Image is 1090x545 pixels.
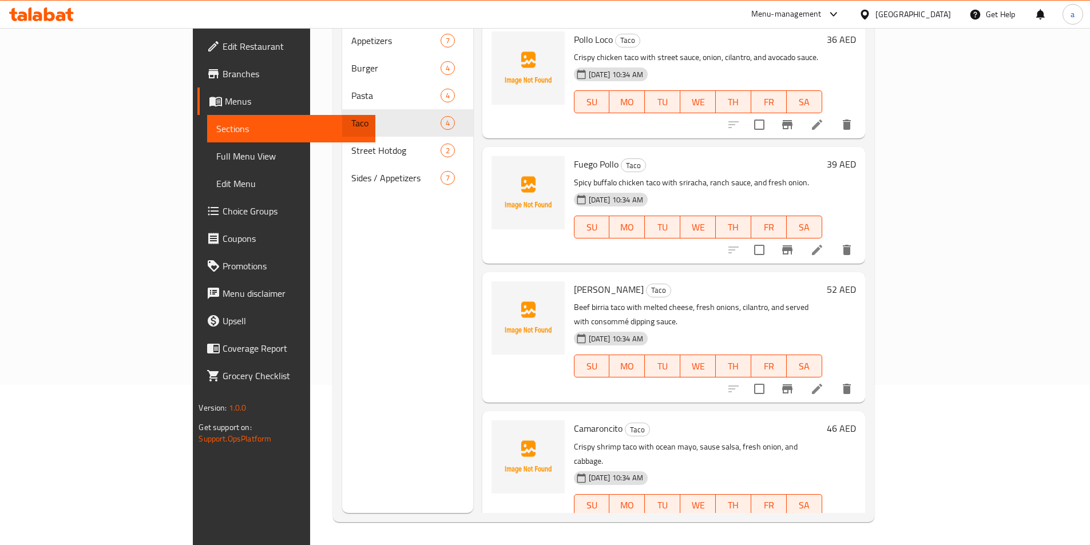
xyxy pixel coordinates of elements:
[584,472,648,483] span: [DATE] 10:34 AM
[787,355,822,377] button: SA
[756,219,782,236] span: FR
[342,27,473,54] div: Appetizers7
[621,158,646,172] div: Taco
[207,142,375,170] a: Full Menu View
[223,287,366,300] span: Menu disclaimer
[787,494,822,517] button: SA
[351,171,440,185] span: Sides / Appetizers
[609,355,645,377] button: MO
[645,216,680,238] button: TU
[833,111,861,138] button: delete
[680,494,716,517] button: WE
[649,497,676,514] span: TU
[492,281,565,355] img: Don Birria
[441,171,455,185] div: items
[720,219,747,236] span: TH
[680,216,716,238] button: WE
[609,216,645,238] button: MO
[351,61,440,75] span: Burger
[685,94,711,110] span: WE
[574,494,610,517] button: SU
[216,122,366,136] span: Sections
[342,54,473,82] div: Burger4
[747,113,771,137] span: Select to update
[751,355,787,377] button: FR
[751,7,822,21] div: Menu-management
[342,137,473,164] div: Street Hotdog2
[774,375,801,403] button: Branch-specific-item
[579,94,605,110] span: SU
[351,34,440,47] span: Appetizers
[199,431,271,446] a: Support.OpsPlatform
[223,341,366,355] span: Coverage Report
[441,90,454,101] span: 4
[441,63,454,74] span: 4
[216,149,366,163] span: Full Menu View
[787,216,822,238] button: SA
[492,156,565,229] img: Fuego Pollo
[584,194,648,205] span: [DATE] 10:34 AM
[685,497,711,514] span: WE
[441,118,454,129] span: 4
[197,225,375,252] a: Coupons
[574,420,623,437] span: Camaroncito
[614,358,640,375] span: MO
[827,31,856,47] h6: 36 AED
[225,94,366,108] span: Menus
[229,400,247,415] span: 1.0.0
[579,358,605,375] span: SU
[351,116,440,130] span: Taco
[747,238,771,262] span: Select to update
[625,423,649,436] span: Taco
[223,67,366,81] span: Branches
[197,362,375,389] a: Grocery Checklist
[751,90,787,113] button: FR
[833,236,861,264] button: delete
[646,284,671,297] div: Taco
[197,280,375,307] a: Menu disclaimer
[621,159,645,172] span: Taco
[810,382,824,396] a: Edit menu item
[827,420,856,436] h6: 46 AED
[574,156,619,173] span: Fuego Pollo
[223,314,366,328] span: Upsell
[579,219,605,236] span: SU
[614,219,640,236] span: MO
[342,22,473,196] nav: Menu sections
[791,94,818,110] span: SA
[720,358,747,375] span: TH
[197,252,375,280] a: Promotions
[223,39,366,53] span: Edit Restaurant
[1071,8,1075,21] span: a
[197,197,375,225] a: Choice Groups
[625,423,650,436] div: Taco
[207,115,375,142] a: Sections
[223,259,366,273] span: Promotions
[680,90,716,113] button: WE
[351,89,440,102] span: Pasta
[751,494,787,517] button: FR
[609,494,645,517] button: MO
[441,61,455,75] div: items
[645,494,680,517] button: TU
[441,144,455,157] div: items
[342,82,473,109] div: Pasta4
[614,94,640,110] span: MO
[492,420,565,494] img: Camaroncito
[791,497,818,514] span: SA
[756,358,782,375] span: FR
[685,358,711,375] span: WE
[574,355,610,377] button: SU
[787,90,822,113] button: SA
[342,109,473,137] div: Taco4
[441,34,455,47] div: items
[223,232,366,245] span: Coupons
[756,94,782,110] span: FR
[584,69,648,80] span: [DATE] 10:34 AM
[647,284,671,297] span: Taco
[616,34,640,47] span: Taco
[351,144,440,157] div: Street Hotdog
